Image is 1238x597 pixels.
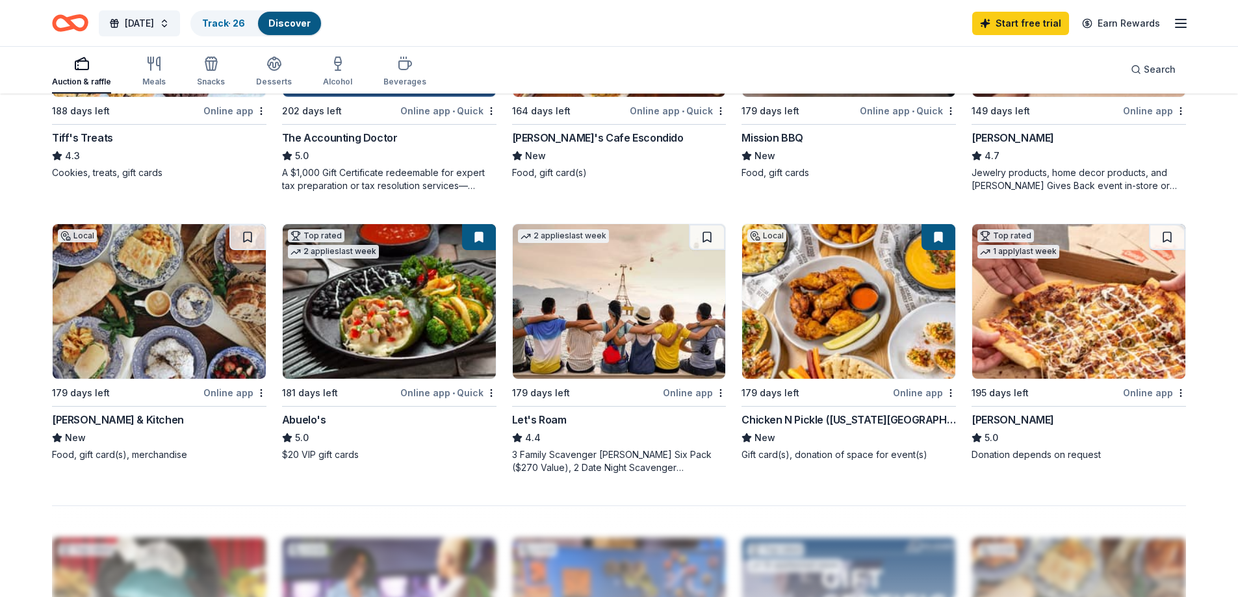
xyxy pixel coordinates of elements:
div: [PERSON_NAME] [972,130,1054,146]
div: Online app [203,385,266,401]
div: Gift card(s), donation of space for event(s) [742,448,956,461]
div: $20 VIP gift cards [282,448,496,461]
a: Image for Chicken N Pickle (Oklahoma City)Local179 days leftOnline appChicken N Pickle ([US_STATE... [742,223,956,461]
span: New [754,430,775,446]
div: 149 days left [972,103,1030,119]
span: New [754,148,775,164]
div: 202 days left [282,103,342,119]
div: Online app [203,103,266,119]
div: 181 days left [282,385,338,401]
div: Online app Quick [630,103,726,119]
div: 188 days left [52,103,110,119]
div: Food, gift card(s) [512,166,727,179]
span: 4.7 [985,148,999,164]
button: [DATE] [99,10,180,36]
div: Donation depends on request [972,448,1186,461]
img: Image for Let's Roam [513,224,726,379]
div: Jewelry products, home decor products, and [PERSON_NAME] Gives Back event in-store or online (or ... [972,166,1186,192]
img: Image for Casey's [972,224,1185,379]
div: [PERSON_NAME]'s Cafe Escondido [512,130,684,146]
img: Image for Abuelo's [283,224,496,379]
div: Beverages [383,77,426,87]
div: Auction & raffle [52,77,111,87]
button: Desserts [256,51,292,94]
div: Online app Quick [400,385,496,401]
span: • [682,106,684,116]
span: New [525,148,546,164]
span: [DATE] [125,16,154,31]
div: 179 days left [742,385,799,401]
span: Search [1144,62,1176,77]
div: 179 days left [742,103,799,119]
span: • [912,106,914,116]
button: Meals [142,51,166,94]
button: Search [1120,57,1186,83]
a: Start free trial [972,12,1069,35]
div: 2 applies last week [518,229,609,243]
a: Earn Rewards [1074,12,1168,35]
span: • [452,388,455,398]
a: Image for Abuelo's Top rated2 applieslast week181 days leftOnline app•QuickAbuelo's5.0$20 VIP gif... [282,223,496,461]
button: Track· 26Discover [190,10,322,36]
div: Cookies, treats, gift cards [52,166,266,179]
div: 179 days left [52,385,110,401]
span: • [452,106,455,116]
span: 5.0 [985,430,998,446]
div: [PERSON_NAME] & Kitchen [52,412,184,427]
div: Food, gift cards [742,166,956,179]
div: [PERSON_NAME] [972,412,1054,427]
img: Image for Harvey Bakery & Kitchen [53,224,266,379]
button: Auction & raffle [52,51,111,94]
div: Mission BBQ [742,130,803,146]
span: 4.3 [65,148,80,164]
span: 5.0 [295,430,309,446]
div: Online app Quick [400,103,496,119]
span: New [65,430,86,446]
div: 164 days left [512,103,571,119]
div: Online app [663,385,726,401]
div: Alcohol [323,77,352,87]
a: Discover [268,18,311,29]
span: 4.4 [525,430,541,446]
div: Desserts [256,77,292,87]
div: Local [58,229,97,242]
div: 3 Family Scavenger [PERSON_NAME] Six Pack ($270 Value), 2 Date Night Scavenger [PERSON_NAME] Two ... [512,448,727,474]
img: Image for Chicken N Pickle (Oklahoma City) [742,224,955,379]
div: Snacks [197,77,225,87]
div: Online app [1123,385,1186,401]
a: Image for Casey'sTop rated1 applylast week195 days leftOnline app[PERSON_NAME]5.0Donation depends... [972,223,1186,461]
div: The Accounting Doctor [282,130,398,146]
a: Track· 26 [202,18,245,29]
button: Alcohol [323,51,352,94]
a: Home [52,8,88,38]
button: Beverages [383,51,426,94]
div: Chicken N Pickle ([US_STATE][GEOGRAPHIC_DATA]) [742,412,956,427]
div: Tiff's Treats [52,130,113,146]
div: 2 applies last week [288,245,379,259]
span: 5.0 [295,148,309,164]
div: Let's Roam [512,412,567,427]
div: Local [747,229,786,242]
div: 179 days left [512,385,570,401]
div: Online app [1123,103,1186,119]
div: 1 apply last week [977,245,1059,259]
div: Top rated [977,229,1034,242]
div: 195 days left [972,385,1029,401]
div: A $1,000 Gift Certificate redeemable for expert tax preparation or tax resolution services—recipi... [282,166,496,192]
div: Online app [893,385,956,401]
button: Snacks [197,51,225,94]
a: Image for Harvey Bakery & KitchenLocal179 days leftOnline app[PERSON_NAME] & KitchenNewFood, gift... [52,223,266,461]
div: Top rated [288,229,344,242]
div: Meals [142,77,166,87]
a: Image for Let's Roam2 applieslast week179 days leftOnline appLet's Roam4.43 Family Scavenger [PER... [512,223,727,474]
div: Abuelo's [282,412,326,427]
div: Food, gift card(s), merchandise [52,448,266,461]
div: Online app Quick [860,103,956,119]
